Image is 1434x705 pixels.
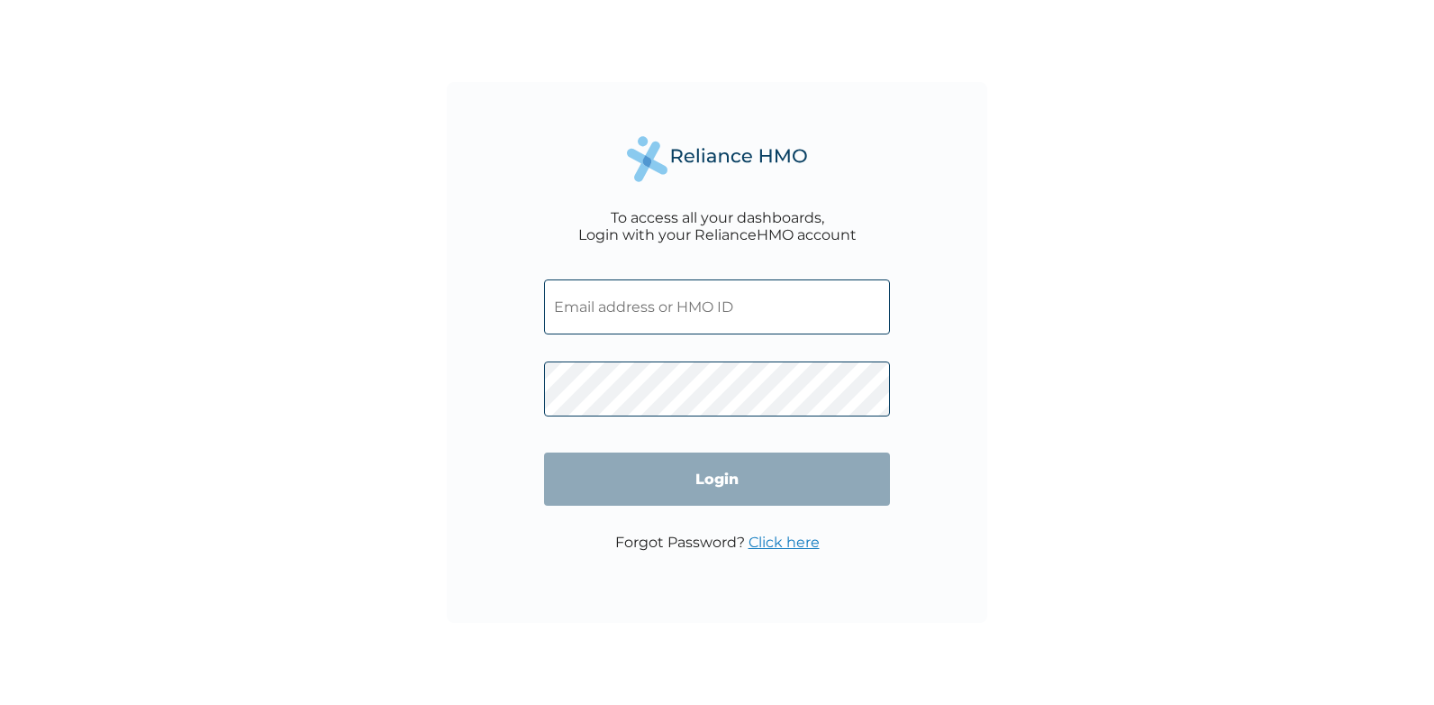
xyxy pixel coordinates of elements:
img: Reliance Health's Logo [627,136,807,182]
div: To access all your dashboards, Login with your RelianceHMO account [578,209,857,243]
a: Click here [749,534,820,551]
input: Login [544,453,890,506]
p: Forgot Password? [615,534,820,551]
input: Email address or HMO ID [544,279,890,334]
